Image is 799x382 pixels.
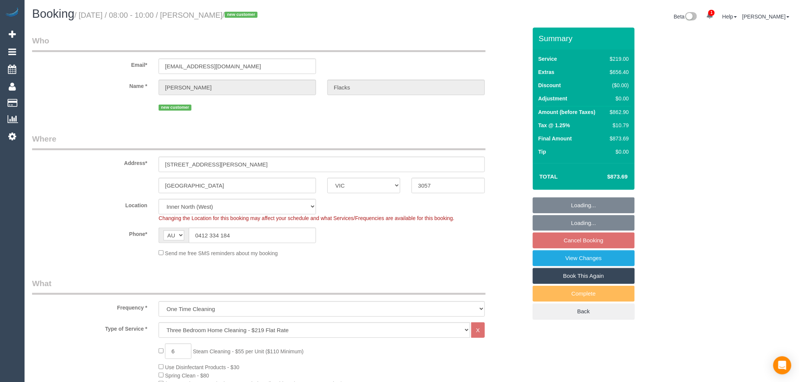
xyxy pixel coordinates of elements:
div: $862.90 [607,108,629,116]
div: $0.00 [607,95,629,102]
label: Discount [538,82,561,89]
span: 1 [708,10,715,16]
span: new customer [225,12,258,18]
input: First Name* [159,80,316,95]
label: Email* [26,59,153,69]
label: Final Amount [538,135,572,142]
div: $0.00 [607,148,629,156]
span: Use Disinfectant Products - $30 [165,364,239,370]
a: [PERSON_NAME] [742,14,790,20]
div: $219.00 [607,55,629,63]
small: / [DATE] / 08:00 - 10:00 / [PERSON_NAME] [74,11,260,19]
label: Location [26,199,153,209]
label: Service [538,55,557,63]
input: Post Code* [412,178,484,193]
legend: Who [32,35,486,52]
a: View Changes [533,250,635,266]
strong: Total [540,173,558,180]
input: Email* [159,59,316,74]
label: Tax @ 1.25% [538,122,570,129]
div: $656.40 [607,68,629,76]
input: Phone* [189,228,316,243]
label: Amount (before Taxes) [538,108,595,116]
h3: Summary [539,34,631,43]
img: New interface [685,12,697,22]
label: Address* [26,157,153,167]
a: Help [722,14,737,20]
legend: What [32,278,486,295]
img: Automaid Logo [5,8,20,18]
span: Spring Clean - $80 [165,373,209,379]
label: Extras [538,68,555,76]
input: Last Name* [327,80,485,95]
div: $873.69 [607,135,629,142]
label: Name * [26,80,153,90]
span: Send me free SMS reminders about my booking [165,250,278,256]
span: Steam Cleaning - $55 per Unit ($110 Minimum) [193,348,304,354]
a: Beta [674,14,697,20]
a: 1 [702,8,717,24]
legend: Where [32,133,486,150]
label: Adjustment [538,95,568,102]
span: new customer [159,105,191,111]
a: Book This Again [533,268,635,284]
span: / [223,11,260,19]
label: Type of Service * [26,322,153,333]
div: Open Intercom Messenger [773,356,791,374]
span: Booking [32,7,74,20]
label: Tip [538,148,546,156]
div: ($0.00) [607,82,629,89]
label: Phone* [26,228,153,238]
h4: $873.69 [585,174,628,180]
input: Suburb* [159,178,316,193]
a: Back [533,303,635,319]
label: Frequency * [26,301,153,311]
div: $10.79 [607,122,629,129]
span: Changing the Location for this booking may affect your schedule and what Services/Frequencies are... [159,215,454,221]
